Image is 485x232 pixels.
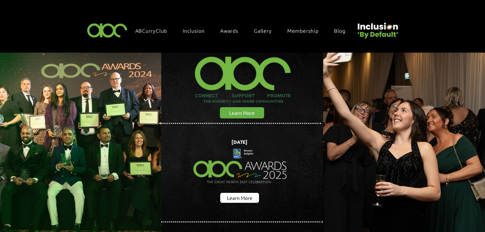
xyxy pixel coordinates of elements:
a: Gallery [251,24,281,37]
span: [DATE] [231,139,247,145]
span: Gallery [254,27,272,34]
div: Awards [217,24,248,37]
span: Membership [287,27,319,34]
span: Learn More [229,109,255,116]
a: Learn More [220,107,264,118]
nav: Site [132,24,355,37]
span: Inclusion [183,27,205,34]
img: ABC-Logo-Blank-Background-01-01-2.png [85,21,130,39]
span: Awards [220,27,238,34]
span: Learn More [227,194,253,201]
span: THE MINORITY AND WIDER COMMUNITIES [203,99,283,104]
a: Blog [331,24,355,37]
span: ABCurryClub [135,27,167,34]
a: Membership [284,24,328,37]
img: Northern Insights Double Pager Apr 2025.png [188,137,293,196]
a: Learn More [220,193,259,203]
div: Inclusion [180,24,214,37]
span: CONNECT SUPPORT PROMOTE [195,92,291,99]
img: Untitled design (22).png [355,17,399,39]
a: ABCurryClub [132,24,177,37]
span: Blog [334,27,345,34]
img: ABC-Logo-Blank-Background-01-01-2_edited.png [191,48,294,92]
